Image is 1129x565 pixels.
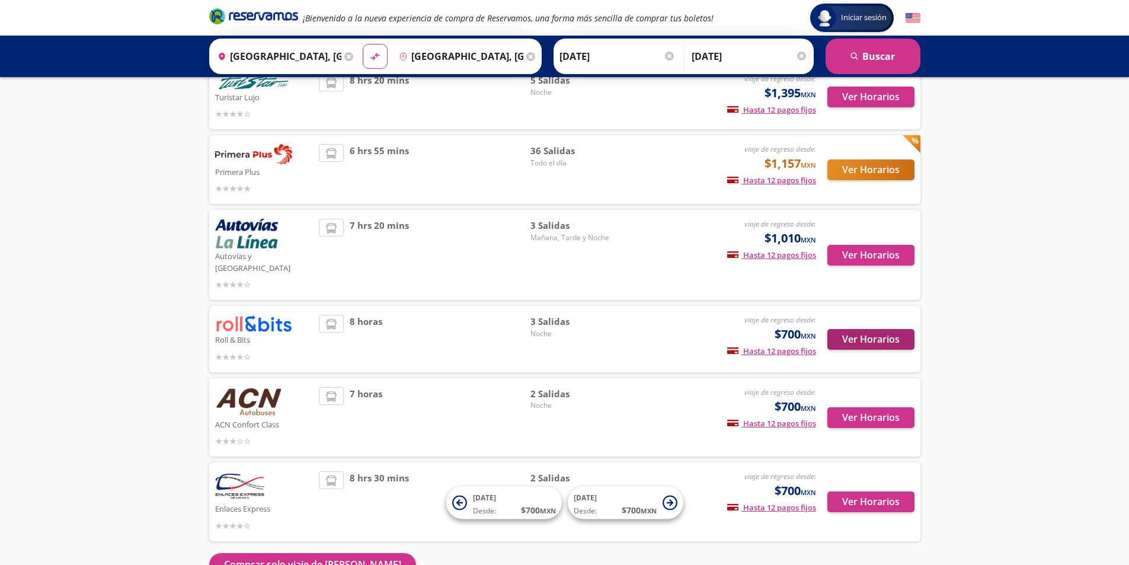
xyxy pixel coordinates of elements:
[559,42,676,71] input: Elegir Fecha
[215,248,314,274] p: Autovías y [GEOGRAPHIC_DATA]
[350,74,409,120] span: 8 hrs 20 mins
[215,90,314,104] p: Turistar Lujo
[473,506,496,516] span: Desde:
[530,144,613,158] span: 36 Salidas
[215,387,283,417] img: ACN Confort Class
[827,159,914,180] button: Ver Horarios
[727,418,816,429] span: Hasta 12 pagos fijos
[303,12,714,24] em: ¡Bienvenido a la nueva experiencia de compra de Reservamos, una forma más sencilla de comprar tus...
[727,104,816,115] span: Hasta 12 pagos fijos
[350,315,382,363] span: 8 horas
[213,42,342,71] input: Buscar Origen
[827,87,914,107] button: Ver Horarios
[394,42,523,71] input: Buscar Destino
[530,219,613,232] span: 3 Salidas
[350,471,409,532] span: 8 hrs 30 mins
[530,400,613,411] span: Noche
[473,493,496,503] span: [DATE]
[727,175,816,186] span: Hasta 12 pagos fijos
[692,42,808,71] input: Opcional
[215,74,292,90] img: Turistar Lujo
[209,7,298,25] i: Brand Logo
[540,506,556,515] small: MXN
[530,315,613,328] span: 3 Salidas
[801,161,816,170] small: MXN
[727,250,816,260] span: Hasta 12 pagos fijos
[215,164,314,178] p: Primera Plus
[801,90,816,99] small: MXN
[215,417,314,431] p: ACN Confort Class
[530,158,613,168] span: Todo el día
[530,87,613,98] span: Noche
[801,235,816,244] small: MXN
[765,84,816,102] span: $1,395
[530,471,613,485] span: 2 Salidas
[641,506,657,515] small: MXN
[530,232,613,243] span: Mañana, Tarde y Noche
[209,7,298,28] a: Brand Logo
[801,488,816,497] small: MXN
[215,219,278,248] img: Autovías y La Línea
[446,487,562,519] button: [DATE]Desde:$700MXN
[350,387,382,448] span: 7 horas
[744,144,816,154] em: viaje de regreso desde:
[350,144,409,195] span: 6 hrs 55 mins
[836,12,891,24] span: Iniciar sesión
[827,491,914,512] button: Ver Horarios
[906,11,920,25] button: English
[765,155,816,173] span: $1,157
[744,219,816,229] em: viaje de regreso desde:
[801,404,816,413] small: MXN
[622,504,657,516] span: $ 700
[350,219,409,291] span: 7 hrs 20 mins
[530,328,613,339] span: Noche
[568,487,683,519] button: [DATE]Desde:$700MXN
[801,331,816,340] small: MXN
[827,245,914,266] button: Ver Horarios
[521,504,556,516] span: $ 700
[727,502,816,513] span: Hasta 12 pagos fijos
[215,315,292,332] img: Roll & Bits
[215,332,314,346] p: Roll & Bits
[530,387,613,401] span: 2 Salidas
[765,229,816,247] span: $1,010
[215,144,292,164] img: Primera Plus
[574,506,597,516] span: Desde:
[775,398,816,416] span: $700
[744,74,816,84] em: viaje de regreso desde:
[215,501,314,515] p: Enlaces Express
[826,39,920,74] button: Buscar
[744,471,816,481] em: viaje de regreso desde:
[727,346,816,356] span: Hasta 12 pagos fijos
[744,387,816,397] em: viaje de regreso desde:
[775,482,816,500] span: $700
[827,329,914,350] button: Ver Horarios
[215,471,264,501] img: Enlaces Express
[530,74,613,87] span: 5 Salidas
[574,493,597,503] span: [DATE]
[827,407,914,428] button: Ver Horarios
[744,315,816,325] em: viaje de regreso desde:
[530,485,613,496] span: Noche
[775,325,816,343] span: $700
